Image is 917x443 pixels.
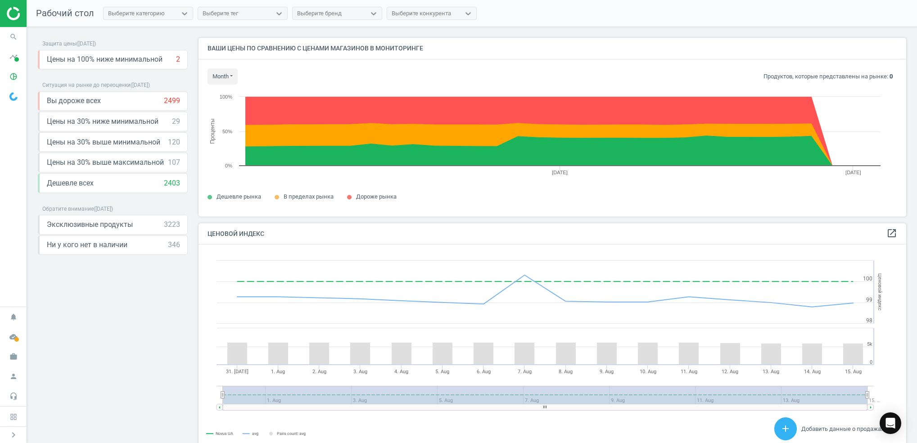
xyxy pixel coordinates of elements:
[722,369,738,375] tspan: 12. Aug
[164,96,180,106] div: 2499
[801,425,884,432] span: Добавить данные о продажах
[47,137,160,147] span: Цены на 30% выше минимальной
[176,54,180,64] div: 2
[890,73,893,80] b: 0
[277,431,306,436] tspan: Pairs count: avg
[172,117,180,127] div: 29
[780,423,791,434] i: add
[640,369,656,375] tspan: 10. Aug
[297,9,342,18] div: Выберите бренд
[47,240,127,250] span: Ни у кого нет в наличии
[559,369,573,375] tspan: 8. Aug
[867,341,872,347] text: 5k
[271,369,285,375] tspan: 1. Aug
[216,431,233,436] tspan: Novus UA
[168,137,180,147] div: 120
[866,317,872,324] text: 98
[108,9,165,18] div: Выберите категорию
[47,158,164,167] span: Цены на 30% выше максимальной
[774,417,797,440] button: add
[863,276,872,282] text: 100
[870,359,872,365] text: 0
[164,220,180,230] div: 3223
[222,129,232,134] text: 50%
[600,369,614,375] tspan: 9. Aug
[477,369,491,375] tspan: 6. Aug
[47,117,158,127] span: Цены на 30% ниже минимальной
[199,223,906,244] h4: Ценовой индекс
[9,92,18,101] img: wGWNvw8QSZomAAAAABJRU5ErkJggg==
[869,398,880,403] tspan: 15. …
[47,96,101,106] span: Вы дороже всех
[5,48,22,65] i: timeline
[763,72,893,81] p: Продуктов, которые представлены на рынке:
[36,8,94,18] span: Рабочий стол
[47,178,94,188] span: Дешевле всех
[252,431,258,436] tspan: avg
[5,368,22,385] i: person
[5,28,22,45] i: search
[845,369,862,375] tspan: 15. Aug
[312,369,326,375] tspan: 2. Aug
[203,9,238,18] div: Выберите тег
[877,273,883,311] tspan: Ценовой индекс
[866,297,872,303] text: 99
[77,41,96,47] span: ( [DATE] )
[880,412,901,434] div: Open Intercom Messenger
[5,308,22,325] i: notifications
[47,220,133,230] span: Эксклюзивные продукты
[209,118,216,144] tspan: Проценты
[2,429,25,441] button: chevron_right
[8,429,19,440] i: chevron_right
[94,206,113,212] span: ( [DATE] )
[886,228,897,240] a: open_in_new
[518,369,532,375] tspan: 7. Aug
[199,38,906,59] h4: Ваши цены по сравнению с ценами магазинов в мониторинге
[353,369,367,375] tspan: 3. Aug
[217,193,261,200] span: Дешевле рынка
[5,388,22,405] i: headset_mic
[356,193,397,200] span: Дороже рынка
[7,7,71,20] img: ajHJNr6hYgQAAAAASUVORK5CYII=
[131,82,150,88] span: ( [DATE] )
[845,170,861,175] tspan: [DATE]
[42,41,77,47] span: Защита цены
[168,240,180,250] div: 346
[225,163,232,168] text: 0%
[681,369,697,375] tspan: 11. Aug
[886,228,897,239] i: open_in_new
[208,68,238,85] button: month
[5,328,22,345] i: cloud_done
[42,82,131,88] span: Ситуация на рынке до переоценки
[392,9,451,18] div: Выберите конкурента
[284,193,334,200] span: В пределах рынка
[168,158,180,167] div: 107
[164,178,180,188] div: 2403
[552,170,568,175] tspan: [DATE]
[435,369,449,375] tspan: 5. Aug
[394,369,408,375] tspan: 4. Aug
[47,54,163,64] span: Цены на 100% ниже минимальной
[42,206,94,212] span: Обратите внимание
[5,68,22,85] i: pie_chart_outlined
[763,369,779,375] tspan: 13. Aug
[220,94,232,99] text: 100%
[226,369,248,375] tspan: 31. [DATE]
[5,348,22,365] i: work
[804,369,821,375] tspan: 14. Aug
